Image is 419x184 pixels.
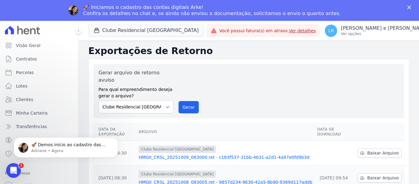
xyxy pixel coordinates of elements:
button: Clube Residencial [GEOGRAPHIC_DATA] [88,25,204,36]
h2: Exportações de Retorno [88,45,409,57]
a: Lotes [2,80,76,92]
a: Baixar Arquivo [358,148,402,158]
span: Parcelas [16,69,34,76]
a: HMGII_CRSL_20251009_083000.ret - c183f537-31bb-4631-a2d1-4a97e0fd9b3d [139,154,312,160]
span: Minha Carteira [16,110,48,116]
span: Clientes [16,96,33,103]
span: Baixar Arquivo [367,150,399,156]
label: Para qual empreendimento deseja gerar o arquivo? [98,84,174,99]
label: Gerar arquivo de retorno avulso [98,69,174,84]
span: Visão Geral [16,42,40,49]
iframe: Intercom live chat [6,163,21,178]
span: Clube Residencial [GEOGRAPHIC_DATA] [139,170,216,178]
a: Parcelas [2,66,76,79]
span: Você possui fatura(s) em atraso. [219,28,316,34]
a: Baixar Arquivo [358,173,402,182]
a: Crédito [2,134,76,146]
a: Transferências [2,120,76,133]
span: 🚀 Demos início ao cadastro das Contas Digitais Arke! Iniciamos a abertura para clientes do modelo... [27,18,105,145]
div: Plataformas [5,170,73,177]
span: LR [329,29,334,33]
th: Data de Download [315,123,355,141]
span: 1 [19,163,24,168]
a: Visão Geral [2,39,76,52]
a: Negativação [2,147,76,160]
a: Minha Carteira [2,107,76,119]
a: Ver detalhes [289,28,316,33]
div: Fechar [407,6,413,9]
span: Transferências [16,123,47,130]
img: Profile image for Adriane [68,6,78,15]
span: Baixar Arquivo [367,175,399,181]
span: Contratos [16,56,37,62]
a: Clientes [2,93,76,106]
span: Lotes [16,83,28,89]
th: Arquivo [136,123,315,141]
div: 🚀 Iniciamos o cadastro das contas digitais Arke! Confira os detalhes no chat e, se ainda não envi... [83,4,341,17]
button: Gerar [179,101,199,113]
p: Message from Adriane, sent Agora [27,24,106,29]
span: Clube Residencial [GEOGRAPHIC_DATA] [139,146,216,153]
a: Contratos [2,53,76,65]
iframe: Intercom notifications mensagem [5,124,127,167]
th: Data da Exportação [94,123,136,141]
